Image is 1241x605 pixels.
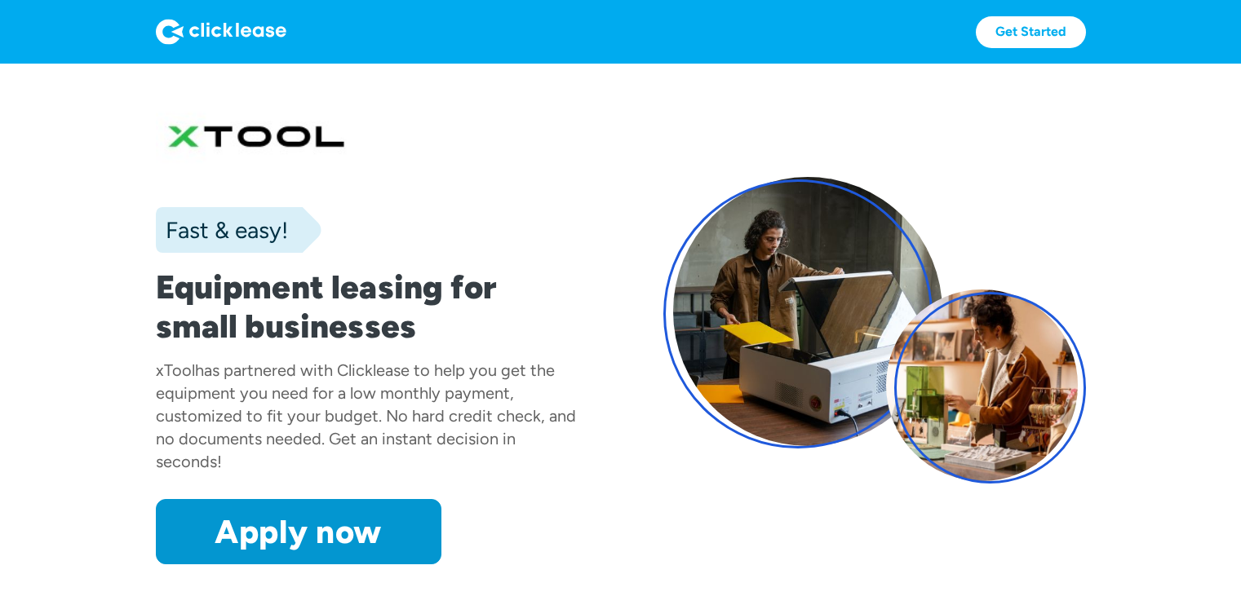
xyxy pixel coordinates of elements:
h1: Equipment leasing for small businesses [156,267,578,346]
a: Apply now [156,499,441,564]
a: Get Started [976,16,1086,48]
div: Fast & easy! [156,214,288,246]
div: has partnered with Clicklease to help you get the equipment you need for a low monthly payment, c... [156,360,576,471]
div: xTool [156,360,195,380]
img: Logo [156,19,286,45]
